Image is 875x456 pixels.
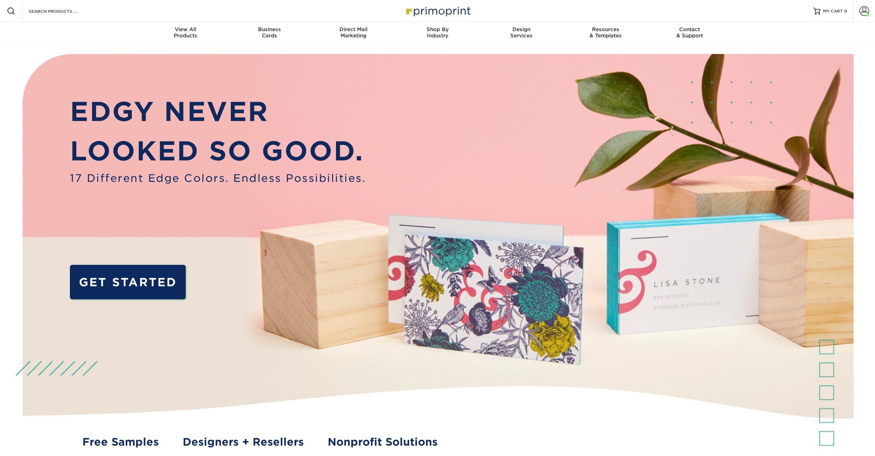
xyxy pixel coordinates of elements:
[70,92,366,131] p: EDGY NEVER
[480,26,564,39] div: Services
[480,22,564,44] a: DesignServices
[227,26,311,39] div: Cards
[844,9,847,13] span: 0
[395,26,480,32] span: Shop By
[395,26,480,39] div: Industry
[70,131,366,171] p: LOOKED SO GOOD.
[144,22,228,44] a: View AllProducts
[183,434,304,450] a: Designers + Resellers
[403,3,472,18] img: Primoprint
[311,26,395,39] div: Marketing
[82,434,159,450] a: Free Samples
[311,26,395,32] span: Direct Mail
[648,26,732,32] span: Contact
[648,22,732,44] a: Contact& Support
[328,434,438,450] a: Nonprofit Solutions
[564,26,648,39] div: & Templates
[144,26,228,32] span: View All
[564,22,648,44] a: Resources& Templates
[227,22,311,44] a: BusinessCards
[480,26,564,32] span: Design
[648,26,732,39] div: & Support
[144,26,228,39] div: Products
[311,22,395,44] a: Direct MailMarketing
[28,7,95,15] input: SEARCH PRODUCTS.....
[70,170,366,186] span: 17 Different Edge Colors. Endless Possibilities.
[823,8,843,14] span: MY CART
[395,22,480,44] a: Shop ByIndustry
[564,26,648,32] span: Resources
[70,265,186,299] a: GET STARTED
[227,26,311,32] span: Business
